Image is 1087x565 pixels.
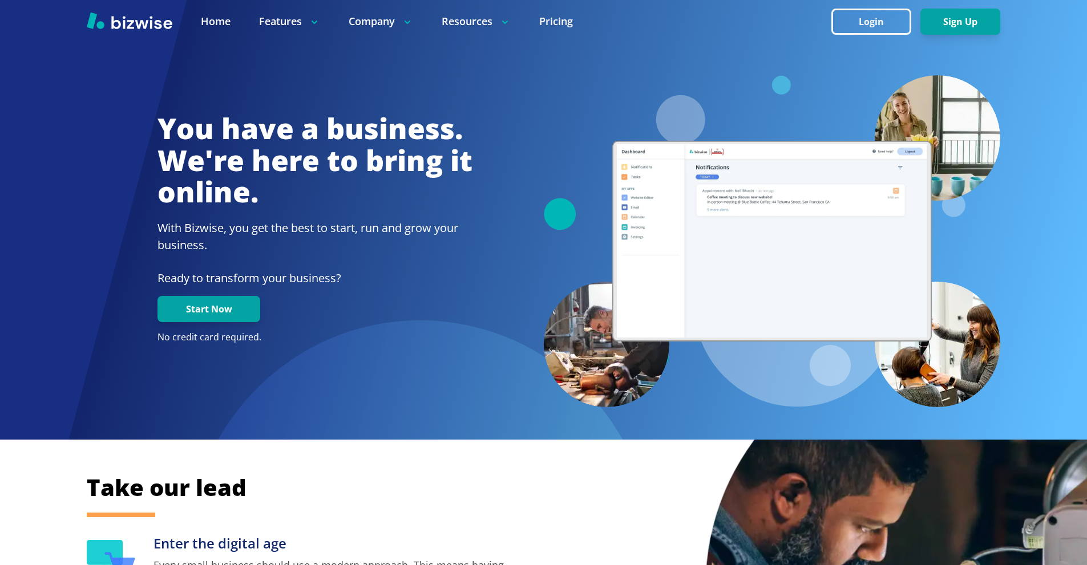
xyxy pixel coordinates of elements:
[157,331,472,344] p: No credit card required.
[349,14,413,29] p: Company
[920,9,1000,35] button: Sign Up
[87,472,943,503] h2: Take our lead
[157,296,260,322] button: Start Now
[539,14,573,29] a: Pricing
[259,14,320,29] p: Features
[157,270,472,287] p: Ready to transform your business?
[920,17,1000,27] a: Sign Up
[87,12,172,29] img: Bizwise Logo
[153,534,515,553] h3: Enter the digital age
[831,9,911,35] button: Login
[157,113,472,208] h1: You have a business. We're here to bring it online.
[201,14,231,29] a: Home
[157,220,472,254] h2: With Bizwise, you get the best to start, run and grow your business.
[831,17,920,27] a: Login
[442,14,511,29] p: Resources
[157,304,260,315] a: Start Now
